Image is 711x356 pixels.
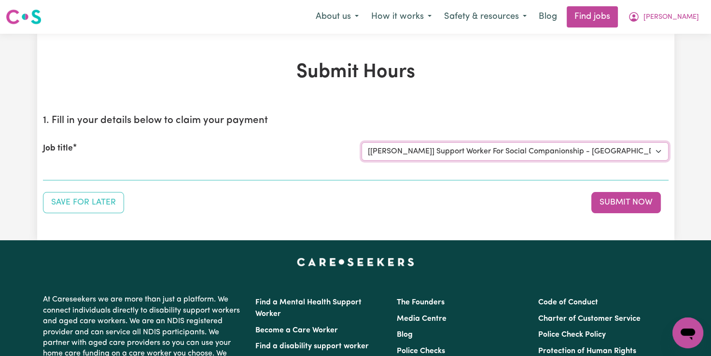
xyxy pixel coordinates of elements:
button: How it works [365,7,438,27]
a: Find a disability support worker [255,342,369,350]
a: Police Checks [397,347,445,355]
a: Media Centre [397,315,446,323]
a: Careseekers home page [297,258,414,265]
img: Careseekers logo [6,8,42,26]
a: Police Check Policy [538,331,606,339]
label: Job title [43,142,73,155]
h2: 1. Fill in your details below to claim your payment [43,115,669,127]
a: Blog [397,331,413,339]
a: Find a Mental Health Support Worker [255,299,362,318]
a: The Founders [397,299,445,306]
a: Charter of Customer Service [538,315,641,323]
button: About us [309,7,365,27]
span: [PERSON_NAME] [643,12,699,23]
button: My Account [622,7,705,27]
a: Find jobs [567,6,618,27]
a: Become a Care Worker [255,327,338,334]
button: Save your job report [43,192,124,213]
a: Careseekers logo [6,6,42,28]
button: Submit your job report [591,192,661,213]
h1: Submit Hours [43,61,669,84]
button: Safety & resources [438,7,533,27]
iframe: Button to launch messaging window [672,317,703,348]
a: Blog [533,6,563,27]
a: Protection of Human Rights [538,347,636,355]
a: Code of Conduct [538,299,598,306]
